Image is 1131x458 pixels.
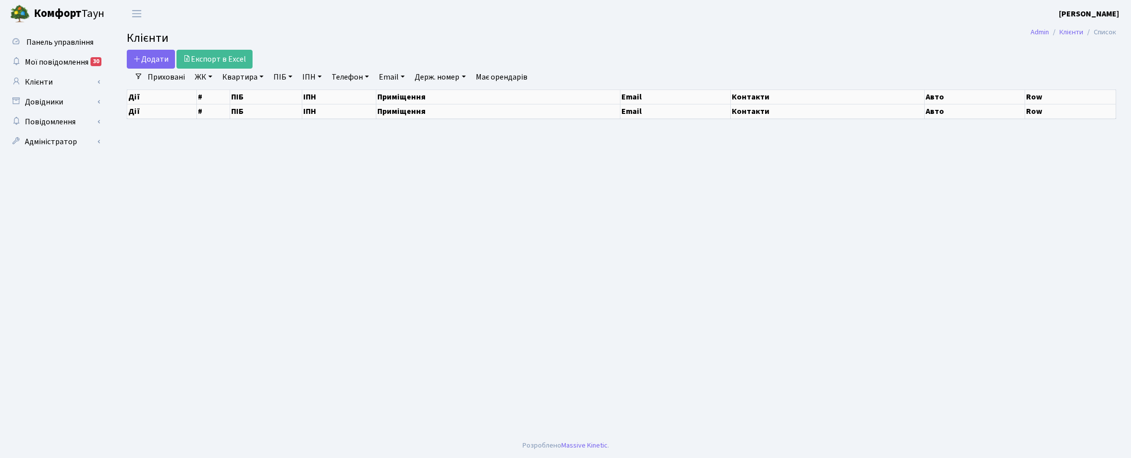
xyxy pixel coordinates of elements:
a: ПІБ [269,69,296,86]
th: Дії [127,90,197,104]
th: # [196,104,230,118]
th: Приміщення [376,90,620,104]
a: Адміністратор [5,132,104,152]
th: Авто [924,104,1025,118]
a: Квартира [218,69,267,86]
a: Додати [127,50,175,69]
th: Дії [127,104,197,118]
th: Контакти [730,104,924,118]
a: [PERSON_NAME] [1059,8,1119,20]
a: Держ. номер [411,69,469,86]
a: Massive Kinetic [561,440,608,451]
button: Переключити навігацію [124,5,149,22]
b: [PERSON_NAME] [1059,8,1119,19]
a: Телефон [328,69,373,86]
nav: breadcrumb [1016,22,1131,43]
span: Клієнти [127,29,169,47]
a: Довідники [5,92,104,112]
a: Повідомлення [5,112,104,132]
th: # [196,90,230,104]
a: Клієнти [5,72,104,92]
span: Мої повідомлення [25,57,88,68]
th: Email [620,90,731,104]
th: ПІБ [230,90,302,104]
a: ЖК [191,69,216,86]
th: Контакти [730,90,924,104]
th: Email [620,104,731,118]
li: Список [1083,27,1116,38]
span: Панель управління [26,37,93,48]
div: Розроблено . [522,440,609,451]
span: Додати [133,54,169,65]
b: Комфорт [34,5,82,21]
th: Row [1025,104,1116,118]
th: ІПН [302,104,376,118]
a: Клієнти [1059,27,1083,37]
th: Row [1025,90,1116,104]
a: Приховані [144,69,189,86]
th: Приміщення [376,104,620,118]
th: ПІБ [230,104,302,118]
a: Має орендарів [472,69,531,86]
th: ІПН [302,90,376,104]
a: Email [375,69,409,86]
div: 30 [90,57,101,66]
a: ІПН [298,69,326,86]
a: Мої повідомлення30 [5,52,104,72]
a: Експорт в Excel [176,50,253,69]
a: Admin [1031,27,1049,37]
a: Панель управління [5,32,104,52]
img: logo.png [10,4,30,24]
th: Авто [924,90,1025,104]
span: Таун [34,5,104,22]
